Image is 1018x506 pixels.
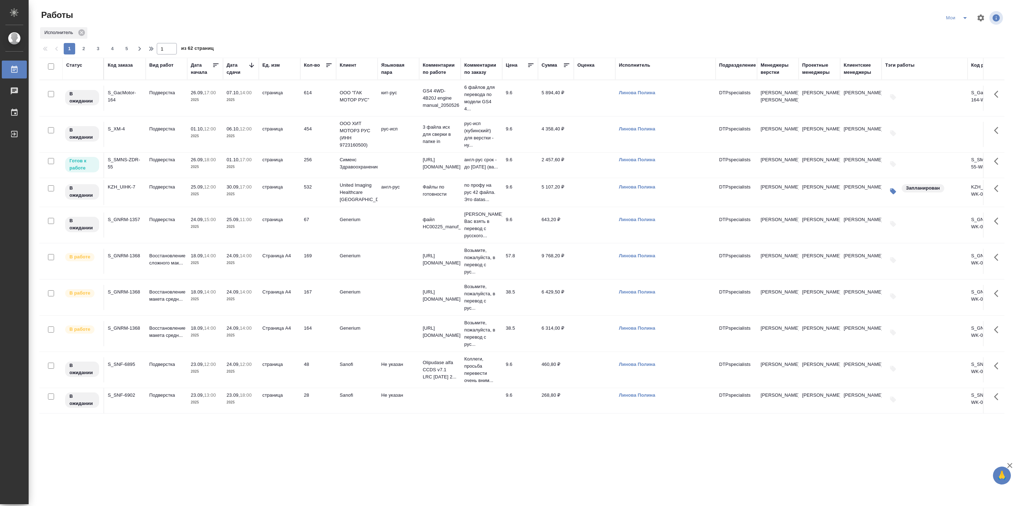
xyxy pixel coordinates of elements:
p: 26.09, [191,90,204,95]
div: Исполнитель [619,62,650,69]
td: Не указан [378,357,419,382]
td: 454 [300,122,336,147]
span: 3 [92,45,104,52]
td: 9.6 [502,213,538,238]
p: United Imaging Healthcare [GEOGRAPHIC_DATA] [340,182,374,203]
p: 11:00 [240,217,252,222]
p: Generium [340,216,374,223]
p: 14:00 [204,289,216,295]
p: 18.09, [191,253,204,258]
td: [PERSON_NAME] [840,122,882,147]
p: 2025 [227,133,255,140]
p: Подверстка [149,361,184,368]
td: страница [259,86,300,111]
p: 23.09, [191,362,204,367]
td: 643,20 ₽ [538,213,574,238]
td: KZH_UIHK-7-WK-014 [968,180,1009,205]
td: 6 429,50 ₽ [538,285,574,310]
div: Исполнитель назначен, приступать к работе пока рано [64,125,100,142]
td: S_SNF-6902-WK-004 [968,388,1009,413]
a: Линова Полина [619,157,655,162]
p: Подверстка [149,89,184,96]
div: Исполнитель выполняет работу [64,252,100,262]
p: 01.10, [191,126,204,132]
button: Здесь прячутся важные кнопки [990,153,1007,170]
p: [PERSON_NAME] [761,183,795,191]
p: 18.09, [191,289,204,295]
div: Код работы [971,62,999,69]
div: Ед. изм [262,62,280,69]
div: Исполнитель назначен, приступать к работе пока рано [64,392,100,409]
td: S_GacMotor-164-WK-026 [968,86,1009,111]
p: Подверстка [149,125,184,133]
a: Линова Полина [619,253,655,258]
p: [PERSON_NAME] [761,252,795,259]
td: 9.6 [502,153,538,178]
p: 26.09, [191,157,204,162]
span: Настроить таблицу [972,9,989,27]
div: Клиентские менеджеры [844,62,878,76]
td: [PERSON_NAME] [840,321,882,346]
p: [URL][DOMAIN_NAME].. [423,288,457,303]
td: DTPspecialists [716,357,757,382]
td: DTPspecialists [716,249,757,274]
td: S_GNRM-1357-WK-023 [968,213,1009,238]
p: 25.09, [227,217,240,222]
td: Не указан [378,388,419,413]
p: [URL][DOMAIN_NAME].. [423,325,457,339]
div: Кол-во [304,62,320,69]
p: Sanofi [340,392,374,399]
p: В ожидании [69,185,95,199]
div: Подразделение [719,62,756,69]
td: DTPspecialists [716,388,757,413]
td: [PERSON_NAME] [799,357,840,382]
div: Исполнитель может приступить к работе [64,156,100,173]
p: В ожидании [69,362,95,376]
div: Исполнитель назначен, приступать к работе пока рано [64,183,100,200]
td: [PERSON_NAME] [840,285,882,310]
p: 17:00 [240,157,252,162]
p: Возьмите, пожалуйста, в перевод с рус... [464,247,499,276]
p: 12:00 [240,362,252,367]
div: Тэги работы [885,62,915,69]
p: [PERSON_NAME], [PERSON_NAME] [761,89,795,104]
td: [PERSON_NAME] [840,249,882,274]
div: Исполнитель назначен, приступать к работе пока рано [64,216,100,233]
p: 3 файла исх для сверки в папке in [423,124,457,145]
td: [PERSON_NAME] [799,180,840,205]
button: Добавить тэги [885,325,901,340]
div: S_GNRM-1357 [108,216,142,223]
p: 2025 [227,96,255,104]
a: Линова Полина [619,126,655,132]
a: Линова Полина [619,362,655,367]
p: 12:00 [204,362,216,367]
p: 2025 [191,163,219,171]
p: файл НС00225_manuf_2 [423,216,457,230]
div: S_GacMotor-164 [108,89,142,104]
button: Здесь прячутся важные кнопки [990,357,1007,374]
p: 24.09, [191,217,204,222]
button: Здесь прячутся важные кнопки [990,388,1007,405]
button: Добавить тэги [885,125,901,141]
p: В ожидании [69,217,95,231]
p: 18:00 [240,392,252,398]
p: 13:00 [204,392,216,398]
p: 2025 [227,191,255,198]
p: 2025 [191,332,219,339]
div: Статус [66,62,82,69]
p: 2025 [227,223,255,230]
div: Комментарии по заказу [464,62,499,76]
p: 18.09, [191,325,204,331]
div: S_SNF-6902 [108,392,142,399]
button: Добавить тэги [885,156,901,172]
p: 14:00 [204,325,216,331]
td: 5 107,20 ₽ [538,180,574,205]
td: страница [259,180,300,205]
p: 24.09, [227,362,240,367]
button: Здесь прячутся важные кнопки [990,213,1007,230]
td: 38.5 [502,285,538,310]
td: 67 [300,213,336,238]
p: 2025 [191,223,219,230]
td: [PERSON_NAME] [840,213,882,238]
td: страница [259,122,300,147]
